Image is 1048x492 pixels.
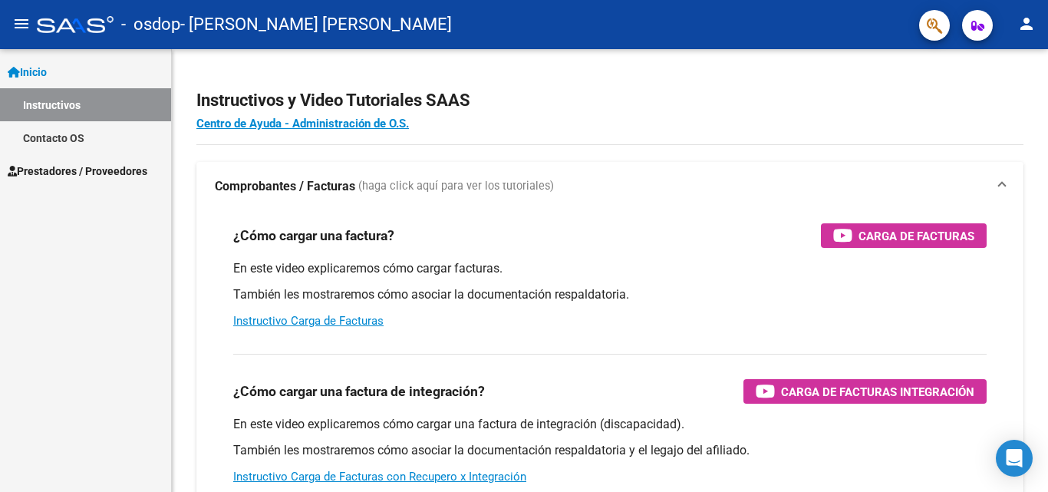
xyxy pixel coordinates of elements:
[233,442,987,459] p: También les mostraremos cómo asociar la documentación respaldatoria y el legajo del afiliado.
[233,416,987,433] p: En este video explicaremos cómo cargar una factura de integración (discapacidad).
[358,178,554,195] span: (haga click aquí para ver los tutoriales)
[196,117,409,130] a: Centro de Ayuda - Administración de O.S.
[196,86,1023,115] h2: Instructivos y Video Tutoriales SAAS
[859,226,974,246] span: Carga de Facturas
[233,381,485,402] h3: ¿Cómo cargar una factura de integración?
[233,225,394,246] h3: ¿Cómo cargar una factura?
[821,223,987,248] button: Carga de Facturas
[233,314,384,328] a: Instructivo Carga de Facturas
[8,163,147,180] span: Prestadores / Proveedores
[743,379,987,404] button: Carga de Facturas Integración
[215,178,355,195] strong: Comprobantes / Facturas
[233,470,526,484] a: Instructivo Carga de Facturas con Recupero x Integración
[233,260,987,277] p: En este video explicaremos cómo cargar facturas.
[196,162,1023,211] mat-expansion-panel-header: Comprobantes / Facturas (haga click aquí para ver los tutoriales)
[12,15,31,33] mat-icon: menu
[8,64,47,81] span: Inicio
[180,8,452,41] span: - [PERSON_NAME] [PERSON_NAME]
[1017,15,1036,33] mat-icon: person
[121,8,180,41] span: - osdop
[996,440,1033,477] div: Open Intercom Messenger
[233,286,987,303] p: También les mostraremos cómo asociar la documentación respaldatoria.
[781,382,974,401] span: Carga de Facturas Integración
